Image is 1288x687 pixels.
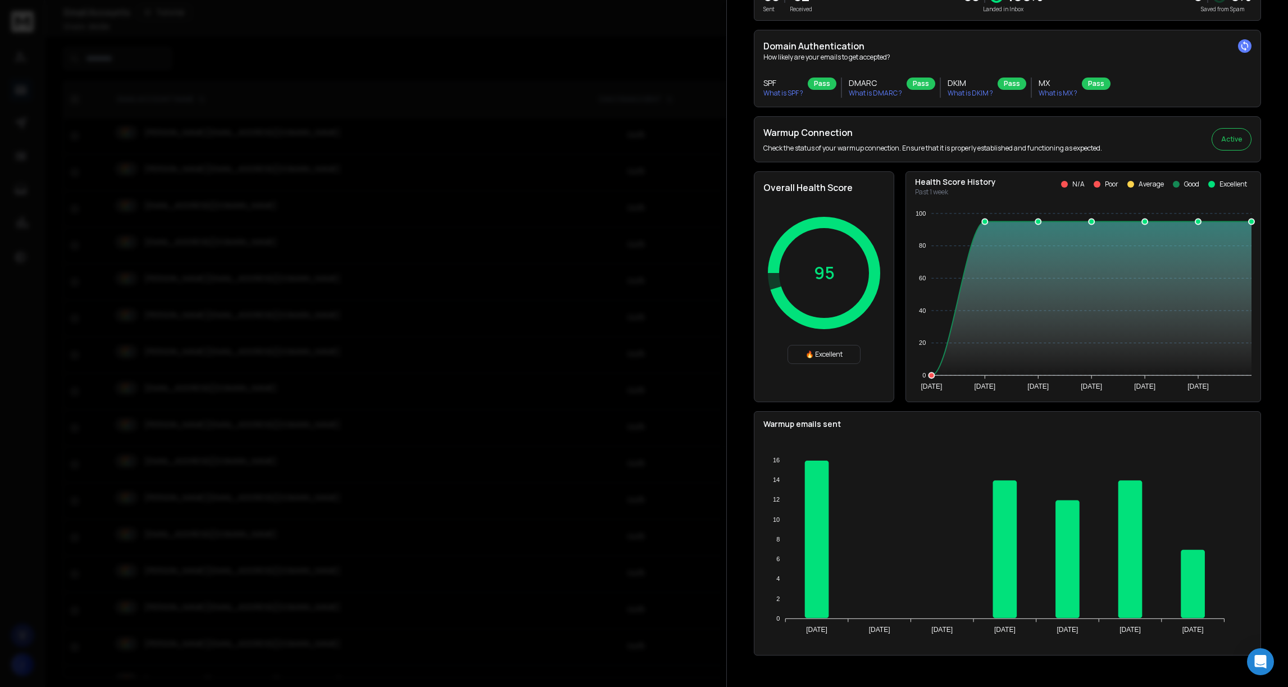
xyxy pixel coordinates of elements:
tspan: [DATE] [1182,626,1204,634]
p: Saved from Spam [1194,5,1251,13]
tspan: [DATE] [1134,383,1155,390]
tspan: 10 [773,516,780,523]
h2: Warmup Connection [763,126,1102,139]
tspan: [DATE] [1187,383,1209,390]
p: Poor [1105,180,1118,189]
tspan: [DATE] [931,626,953,634]
h3: SPF [763,78,803,89]
tspan: 60 [919,275,926,281]
tspan: 0 [776,615,780,622]
tspan: 0 [922,372,926,379]
h3: MX [1039,78,1077,89]
p: What is SPF ? [763,89,803,98]
tspan: 80 [919,242,926,249]
p: Average [1139,180,1164,189]
div: Pass [907,78,935,90]
div: 🔥 Excellent [788,345,861,364]
tspan: 40 [919,307,926,314]
tspan: 6 [776,556,780,562]
tspan: 100 [916,210,926,217]
div: Pass [1082,78,1110,90]
p: Warmup emails sent [763,418,1251,430]
p: Sent [763,5,780,13]
p: Past 1 week [915,188,996,197]
p: What is DMARC ? [849,89,902,98]
tspan: 20 [919,339,926,346]
p: Good [1184,180,1199,189]
tspan: 8 [776,536,780,543]
tspan: [DATE] [1057,626,1078,634]
tspan: 16 [773,457,780,463]
div: Open Intercom Messenger [1247,648,1274,675]
div: Pass [998,78,1026,90]
h2: Domain Authentication [763,39,1251,53]
h2: Overall Health Score [763,181,885,194]
p: Received [790,5,812,13]
tspan: 14 [773,476,780,483]
p: Excellent [1219,180,1247,189]
tspan: 4 [776,575,780,582]
p: What is DKIM ? [948,89,993,98]
tspan: [DATE] [921,383,942,390]
p: Check the status of your warmup connection. Ensure that it is properly established and functionin... [763,144,1102,153]
div: Pass [808,78,836,90]
tspan: [DATE] [974,383,995,390]
tspan: 12 [773,496,780,503]
tspan: 2 [776,595,780,602]
p: What is MX ? [1039,89,1077,98]
p: How likely are your emails to get accepted? [763,53,1251,62]
tspan: [DATE] [869,626,890,634]
button: Active [1212,128,1251,151]
tspan: [DATE] [1027,383,1049,390]
tspan: [DATE] [994,626,1016,634]
p: Health Score History [915,176,996,188]
p: 95 [814,263,835,283]
tspan: [DATE] [1119,626,1141,634]
h3: DMARC [849,78,902,89]
p: Landed in Inbox [963,5,1043,13]
tspan: [DATE] [1081,383,1102,390]
tspan: [DATE] [806,626,827,634]
p: N/A [1072,180,1085,189]
h3: DKIM [948,78,993,89]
